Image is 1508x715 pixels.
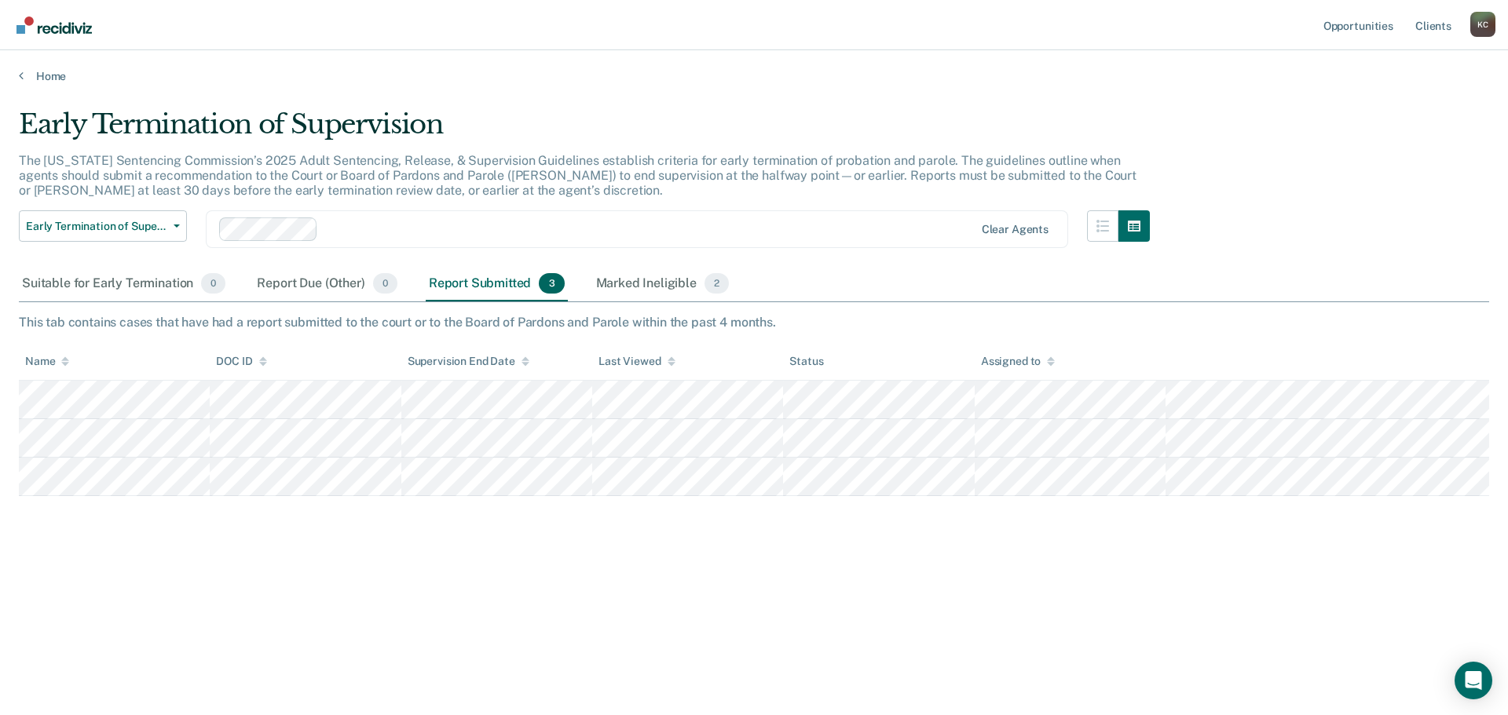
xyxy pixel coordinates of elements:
a: Home [19,69,1489,83]
div: Supervision End Date [408,355,529,368]
div: Assigned to [981,355,1055,368]
div: Early Termination of Supervision [19,108,1150,153]
div: Report Submitted3 [426,267,568,301]
p: The [US_STATE] Sentencing Commission’s 2025 Adult Sentencing, Release, & Supervision Guidelines e... [19,153,1136,198]
div: Name [25,355,69,368]
div: Clear agents [982,223,1049,236]
div: Open Intercom Messenger [1455,662,1492,699]
div: K C [1470,12,1495,37]
div: Marked Ineligible2 [593,267,733,301]
span: 2 [705,273,729,294]
div: Status [789,355,823,368]
span: 3 [539,273,564,294]
button: Early Termination of Supervision [19,210,187,242]
div: Last Viewed [598,355,675,368]
div: This tab contains cases that have had a report submitted to the court or to the Board of Pardons ... [19,315,1489,330]
div: Report Due (Other)0 [254,267,400,301]
div: Suitable for Early Termination0 [19,267,229,301]
span: Early Termination of Supervision [26,220,167,233]
span: 0 [373,273,397,294]
div: DOC ID [216,355,266,368]
span: 0 [201,273,225,294]
button: Profile dropdown button [1470,12,1495,37]
img: Recidiviz [16,16,92,34]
